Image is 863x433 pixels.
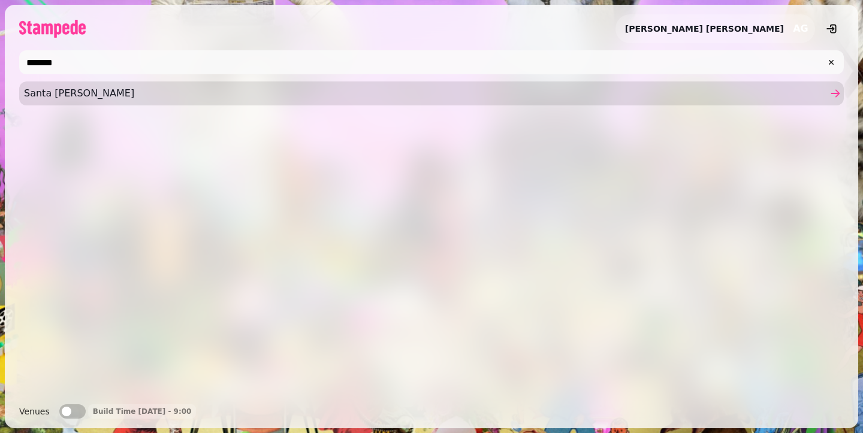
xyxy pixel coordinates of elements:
[93,407,192,416] p: Build Time [DATE] - 9:00
[821,52,841,72] button: clear
[19,404,50,419] label: Venues
[793,24,808,34] span: AG
[19,81,844,105] a: Santa [PERSON_NAME]
[820,17,844,41] button: logout
[19,20,86,38] img: logo
[625,23,784,35] h2: [PERSON_NAME] [PERSON_NAME]
[24,86,827,101] span: Santa [PERSON_NAME]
